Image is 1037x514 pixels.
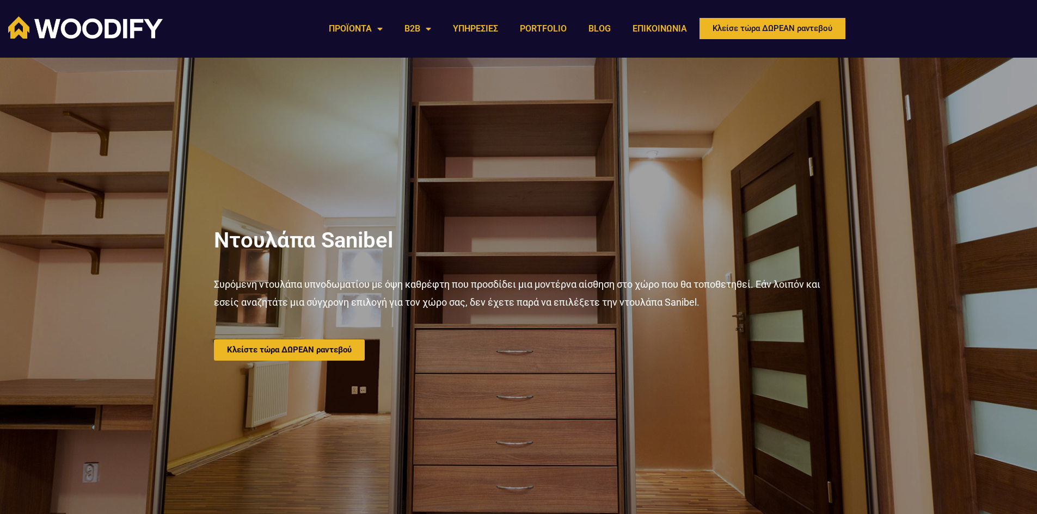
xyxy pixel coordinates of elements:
[622,16,698,41] a: ΕΠΙΚΟΙΝΩΝΙΑ
[394,16,442,41] a: B2B
[214,339,365,361] a: Κλείστε τώρα ΔΩΡΕΑΝ ραντεβού
[318,16,698,41] nav: Menu
[318,16,394,41] a: ΠΡΟΪΟΝΤΑ
[509,16,578,41] a: PORTFOLIO
[578,16,622,41] a: BLOG
[214,275,824,312] p: Συρόμενη ντουλάπα υπνοδωματίου με όψη καθρέφτη που προσδίδει μια μοντέρνα αίσθηση στο χώρο που θα...
[214,227,824,253] h1: Ντουλάπα Sanibel
[713,24,832,33] span: Κλείσε τώρα ΔΩΡΕΑΝ ραντεβού
[8,16,163,39] img: Woodify
[442,16,509,41] a: ΥΠΗΡΕΣΙΕΣ
[698,16,847,41] a: Κλείσε τώρα ΔΩΡΕΑΝ ραντεβού
[227,346,352,354] span: Κλείστε τώρα ΔΩΡΕΑΝ ραντεβού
